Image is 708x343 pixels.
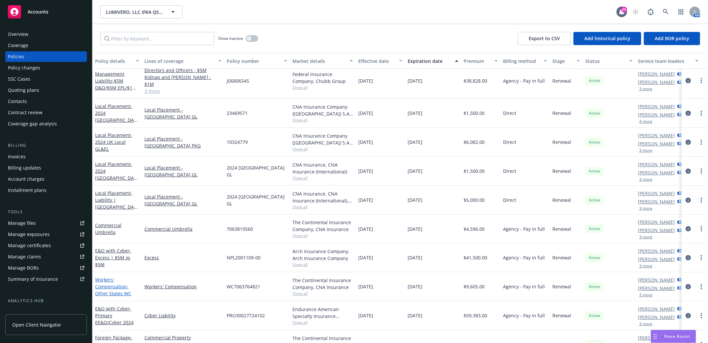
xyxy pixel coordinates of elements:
span: - Excess | $5M xs $5M [95,248,131,268]
div: Billing updates [8,163,41,173]
a: Coverage gap analysis [5,119,87,129]
div: Quoting plans [8,85,39,95]
span: [DATE] [358,77,373,84]
div: Billing [5,142,87,149]
button: 3 more [639,235,652,239]
span: Agency - Pay in full [503,225,545,232]
div: Loss summary generator [8,307,63,317]
div: Policy changes [8,63,40,73]
button: 4 more [639,119,652,123]
span: $38,828.00 [464,77,487,84]
a: Billing updates [5,163,87,173]
div: Manage claims [8,251,41,262]
button: 3 more [639,177,652,181]
div: Drag to move [651,330,659,343]
a: Manage files [5,218,87,228]
div: 25 [621,7,627,13]
a: [PERSON_NAME] [638,305,675,312]
span: Show all [292,117,353,123]
a: Kidnap and [PERSON_NAME] - $1M [144,74,221,88]
span: Add BOR policy [655,35,689,41]
div: Status [585,58,625,65]
span: Renewal [552,197,571,203]
a: [PERSON_NAME] [638,277,675,283]
button: Market details [290,53,356,69]
a: [PERSON_NAME] [638,70,675,77]
div: SSC Cases [8,74,30,84]
a: more [697,167,705,175]
a: circleInformation [684,312,692,320]
button: 3 more [639,148,652,152]
span: 7063819560 [227,225,253,232]
button: Export to CSV [518,32,571,45]
div: CNA Insurance Company ([GEOGRAPHIC_DATA]) S.A., CNA Insurance, CNA Insurance (International), VZ ... [292,103,353,117]
span: [DATE] [358,225,373,232]
span: LUMIVERO, LLC (FKA QSR INTERNATIONAL, LLC) [106,9,163,15]
div: Effective date [358,58,395,65]
div: Federal Insurance Company, Chubb Group [292,71,353,85]
span: $41,500.00 [464,254,487,261]
div: Policy number [227,58,280,65]
span: Open Client Navigator [12,321,61,328]
div: Summary of insurance [8,274,58,284]
a: [PERSON_NAME] [638,334,675,341]
div: Lines of coverage [144,58,214,65]
span: [DATE] [408,110,422,117]
button: 3 more [639,206,652,210]
span: Agency - Pay in full [503,254,545,261]
button: Add historical policy [573,32,641,45]
span: [DATE] [408,197,422,203]
a: 3 more [144,88,221,94]
a: more [697,109,705,117]
a: Workers' Compensation [144,283,221,290]
span: Direct [503,139,516,145]
a: circleInformation [684,109,692,117]
span: Active [588,168,601,174]
div: Market details [292,58,346,65]
div: Premium [464,58,491,65]
div: The Continental Insurance Company, CNA Insurance [292,219,353,233]
div: CNA Insurance, CNA Insurance (International) [292,161,353,175]
a: more [697,225,705,233]
a: Management Liability [95,71,139,105]
span: [DATE] [358,139,373,145]
button: 3 more [639,264,652,268]
a: [PERSON_NAME] [638,198,675,205]
a: Manage BORs [5,263,87,273]
button: Policy number [224,53,290,69]
span: WC7063764821 [227,283,260,290]
a: [PERSON_NAME] [638,256,675,263]
div: Account charges [8,174,44,184]
a: E&O with Cyber [95,248,131,268]
div: Coverage gap analysis [8,119,57,129]
span: Active [588,313,601,319]
span: Renewal [552,77,571,84]
a: Search [659,5,672,18]
span: Renewal [552,254,571,261]
a: Manage claims [5,251,87,262]
span: Renewal [552,283,571,290]
span: [DATE] [358,168,373,174]
div: Policies [8,51,24,62]
div: Billing method [503,58,540,65]
span: [DATE] [358,197,373,203]
span: Manage exposures [5,229,87,240]
a: circleInformation [684,225,692,233]
div: CNA Insurance Company ([GEOGRAPHIC_DATA]) S.A., CNA Insurance, CNA Insurance (International), Tow... [292,132,353,146]
span: Show all [292,204,353,210]
a: Local Placement - [GEOGRAPHIC_DATA] GL [144,106,221,120]
span: - 2024 UK Local GL&EL [95,132,132,152]
span: Show all [292,146,353,152]
a: Local Placement - [GEOGRAPHIC_DATA] GL [144,164,221,178]
span: Show all [292,320,353,325]
span: [DATE] [408,254,422,261]
a: Switch app [674,5,688,18]
div: Invoices [8,151,26,162]
span: [DATE] [358,254,373,261]
span: Agency - Pay in full [503,283,545,290]
span: Active [588,110,601,116]
a: Account charges [5,174,87,184]
span: 23469571 [227,110,248,117]
a: Installment plans [5,185,87,196]
div: Contacts [8,96,27,107]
